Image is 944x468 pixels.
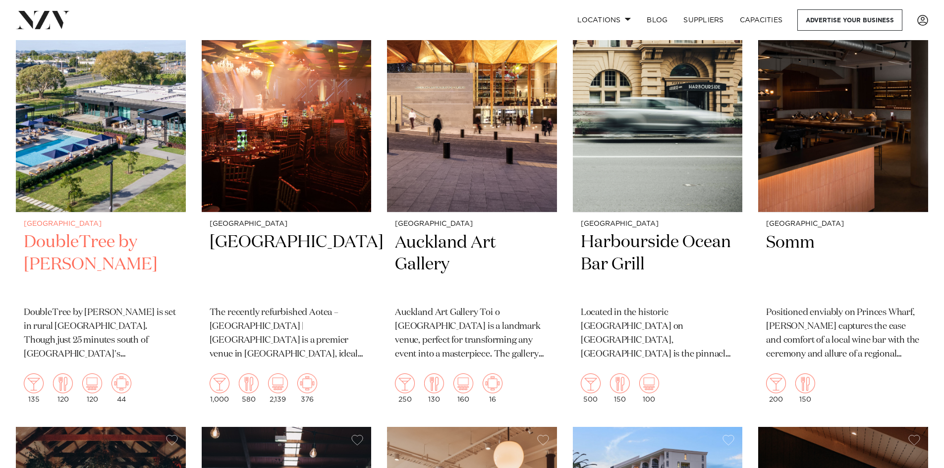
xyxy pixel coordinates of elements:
small: [GEOGRAPHIC_DATA] [210,220,364,228]
div: 150 [610,373,630,403]
img: cocktail.png [581,373,601,393]
a: Locations [569,9,639,31]
div: 376 [297,373,317,403]
a: Capacities [732,9,791,31]
img: cocktail.png [395,373,415,393]
div: 120 [82,373,102,403]
a: Advertise your business [797,9,902,31]
div: 44 [111,373,131,403]
div: 2,139 [268,373,288,403]
small: [GEOGRAPHIC_DATA] [766,220,920,228]
p: Located in the historic [GEOGRAPHIC_DATA] on [GEOGRAPHIC_DATA], [GEOGRAPHIC_DATA] is the pinnacle... [581,306,735,362]
p: The recently refurbished Aotea – [GEOGRAPHIC_DATA] | [GEOGRAPHIC_DATA] is a premier venue in [GEO... [210,306,364,362]
div: 130 [424,373,444,403]
h2: Somm [766,232,920,299]
img: dining.png [53,373,73,393]
img: theatre.png [639,373,659,393]
div: 200 [766,373,786,403]
div: 580 [239,373,259,403]
img: theatre.png [268,373,288,393]
div: 150 [795,373,815,403]
p: Auckland Art Gallery Toi o [GEOGRAPHIC_DATA] is a landmark venue, perfect for transforming any ev... [395,306,549,362]
img: nzv-logo.png [16,11,70,29]
img: dining.png [424,373,444,393]
img: meeting.png [111,373,131,393]
div: 250 [395,373,415,403]
div: 16 [483,373,502,403]
small: [GEOGRAPHIC_DATA] [24,220,178,228]
div: 135 [24,373,44,403]
h2: [GEOGRAPHIC_DATA] [210,231,364,298]
h2: Harbourside Ocean Bar Grill [581,231,735,298]
div: 500 [581,373,601,403]
img: theatre.png [82,373,102,393]
div: 120 [53,373,73,403]
img: meeting.png [297,373,317,393]
h2: Auckland Art Gallery [395,232,549,299]
img: dining.png [795,373,815,393]
p: Positioned enviably on Princes Wharf, [PERSON_NAME] captures the ease and comfort of a local wine... [766,306,920,362]
a: SUPPLIERS [675,9,731,31]
div: 1,000 [210,373,229,403]
div: 100 [639,373,659,403]
img: dining.png [610,373,630,393]
p: DoubleTree by [PERSON_NAME] is set in rural [GEOGRAPHIC_DATA]. Though just 25 minutes south of [G... [24,306,178,362]
small: [GEOGRAPHIC_DATA] [395,220,549,228]
small: [GEOGRAPHIC_DATA] [581,220,735,228]
h2: DoubleTree by [PERSON_NAME] [24,231,178,298]
a: BLOG [639,9,675,31]
img: dining.png [239,373,259,393]
img: meeting.png [483,373,502,393]
img: cocktail.png [766,373,786,393]
img: theatre.png [453,373,473,393]
div: 160 [453,373,473,403]
img: cocktail.png [24,373,44,393]
img: cocktail.png [210,373,229,393]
